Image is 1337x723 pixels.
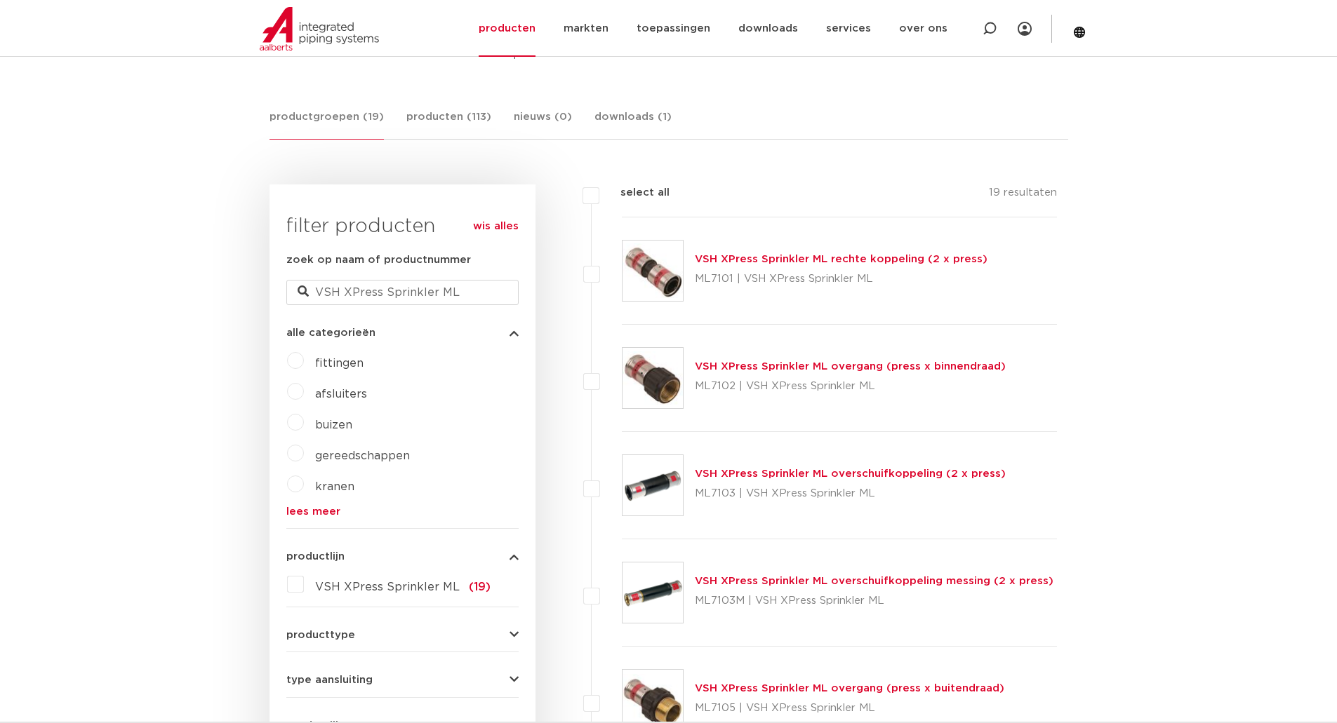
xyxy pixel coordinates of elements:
span: (19) [469,581,491,593]
a: buizen [315,419,352,431]
a: VSH XPress Sprinkler ML overgang (press x buitendraad) [695,683,1004,694]
p: ML7103M | VSH XPress Sprinkler ML [695,590,1053,612]
img: Thumbnail for VSH XPress Sprinkler ML overschuifkoppeling (2 x press) [623,455,683,515]
button: producttype [286,630,519,640]
p: ML7103 | VSH XPress Sprinkler ML [695,482,1006,505]
a: wis alles [473,218,519,235]
p: 19 resultaten [989,184,1057,206]
span: type aansluiting [286,675,373,685]
span: productlijn [286,551,345,562]
a: fittingen [315,358,364,369]
label: select all [599,184,670,201]
img: Thumbnail for VSH XPress Sprinkler ML overgang (press x binnendraad) [623,348,683,408]
a: afsluiters [315,388,367,400]
a: downloads (1) [594,109,672,139]
p: ML7101 | VSH XPress Sprinkler ML [695,268,987,290]
a: kranen [315,481,354,492]
button: type aansluiting [286,675,519,685]
button: alle categorieën [286,327,519,338]
a: VSH XPress Sprinkler ML overschuifkoppeling (2 x press) [695,468,1006,479]
span: producttype [286,630,355,640]
a: gereedschappen [315,450,410,461]
p: ML7105 | VSH XPress Sprinkler ML [695,697,1004,719]
a: productgroepen (19) [270,109,384,140]
h3: filter producten [286,212,519,241]
a: lees meer [286,506,519,517]
span: alle categorieën [286,327,375,338]
span: VSH XPress Sprinkler ML [315,581,460,593]
p: ML7102 | VSH XPress Sprinkler ML [695,375,1006,398]
a: nieuws (0) [514,109,572,139]
a: producten (113) [406,109,491,139]
input: zoeken [286,280,519,305]
label: zoek op naam of productnummer [286,252,471,269]
img: Thumbnail for VSH XPress Sprinkler ML rechte koppeling (2 x press) [623,241,683,301]
button: productlijn [286,551,519,562]
a: VSH XPress Sprinkler ML rechte koppeling (2 x press) [695,254,987,264]
a: VSH XPress Sprinkler ML overschuifkoppeling messing (2 x press) [695,576,1053,586]
img: Thumbnail for VSH XPress Sprinkler ML overschuifkoppeling messing (2 x press) [623,562,683,623]
a: VSH XPress Sprinkler ML overgang (press x binnendraad) [695,361,1006,372]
